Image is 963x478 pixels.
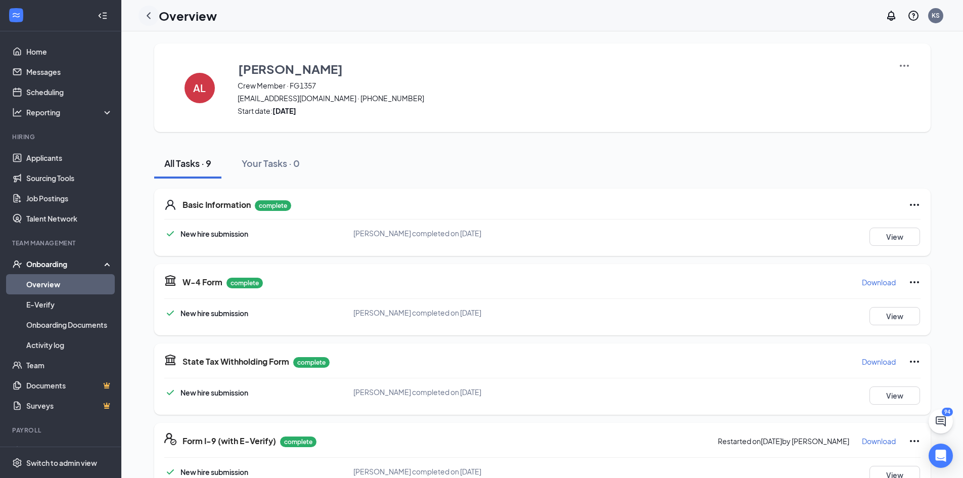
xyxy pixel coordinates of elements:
a: E-Verify [26,294,113,315]
div: Hiring [12,133,111,141]
a: Applicants [26,148,113,168]
h1: Overview [159,7,217,24]
h3: [PERSON_NAME] [238,60,343,77]
svg: QuestionInfo [907,10,920,22]
svg: TaxGovernmentIcon [164,354,176,366]
div: KS [932,11,940,20]
svg: Ellipses [908,276,921,288]
a: Talent Network [26,208,113,229]
span: Start date: [238,106,886,116]
p: complete [293,357,330,368]
button: View [869,307,920,325]
a: Onboarding Documents [26,315,113,335]
svg: ChevronLeft [143,10,155,22]
svg: Ellipses [908,199,921,211]
svg: Collapse [98,11,108,21]
p: Download [862,277,896,287]
span: [EMAIL_ADDRESS][DOMAIN_NAME] · [PHONE_NUMBER] [238,93,886,103]
span: [PERSON_NAME] completed on [DATE] [353,467,481,476]
div: Open Intercom Messenger [929,444,953,468]
button: View [869,228,920,246]
a: SurveysCrown [26,396,113,416]
p: complete [226,278,263,288]
span: [PERSON_NAME] completed on [DATE] [353,387,481,397]
div: Reporting [26,107,113,117]
a: DocumentsCrown [26,375,113,396]
span: New hire submission [180,229,248,238]
h5: Basic Information [182,199,251,210]
a: Home [26,41,113,62]
h5: State Tax Withholding Form [182,356,289,367]
button: Download [861,433,896,449]
span: New hire submission [180,309,248,318]
div: All Tasks · 9 [164,157,211,169]
div: Switch to admin view [26,458,97,468]
div: 94 [942,408,953,416]
svg: TaxGovernmentIcon [164,274,176,286]
div: Onboarding [26,259,104,269]
h5: W-4 Form [182,277,222,288]
span: Crew Member · FG1357 [238,80,886,91]
button: [PERSON_NAME] [238,60,886,78]
p: Download [862,357,896,367]
svg: Checkmark [164,466,176,478]
span: [PERSON_NAME] completed on [DATE] [353,229,481,238]
div: Payroll [12,426,111,434]
p: complete [255,200,291,211]
button: AL [174,60,225,116]
svg: Ellipses [908,435,921,447]
button: Download [861,354,896,370]
h5: Form I-9 (with E-Verify) [182,436,276,447]
strong: [DATE] [272,106,296,115]
p: complete [280,437,316,447]
a: Team [26,355,113,375]
a: Job Postings [26,188,113,208]
svg: Checkmark [164,228,176,240]
a: Sourcing Tools [26,168,113,188]
a: Activity log [26,335,113,355]
button: Download [861,274,896,290]
div: Team Management [12,239,111,247]
svg: Notifications [885,10,897,22]
h4: AL [193,84,206,92]
p: Restarted on [DATE] by [PERSON_NAME] [718,436,849,447]
svg: FormI9EVerifyIcon [164,433,176,445]
svg: Checkmark [164,386,176,399]
div: Your Tasks · 0 [242,157,300,169]
svg: Settings [12,458,22,468]
span: New hire submission [180,467,248,476]
svg: UserCheck [12,259,22,269]
a: Scheduling [26,82,113,102]
img: More Actions [898,60,910,72]
svg: User [164,199,176,211]
svg: Analysis [12,107,22,117]
a: Overview [26,274,113,294]
a: Messages [26,62,113,82]
a: PayrollCrown [26,441,113,461]
span: [PERSON_NAME] completed on [DATE] [353,308,481,317]
button: View [869,386,920,405]
p: Download [862,436,896,446]
button: ChatActive [929,409,953,433]
svg: Ellipses [908,356,921,368]
span: New hire submission [180,388,248,397]
svg: Checkmark [164,307,176,319]
svg: WorkstreamLogo [11,10,21,20]
svg: ChatActive [935,415,947,427]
